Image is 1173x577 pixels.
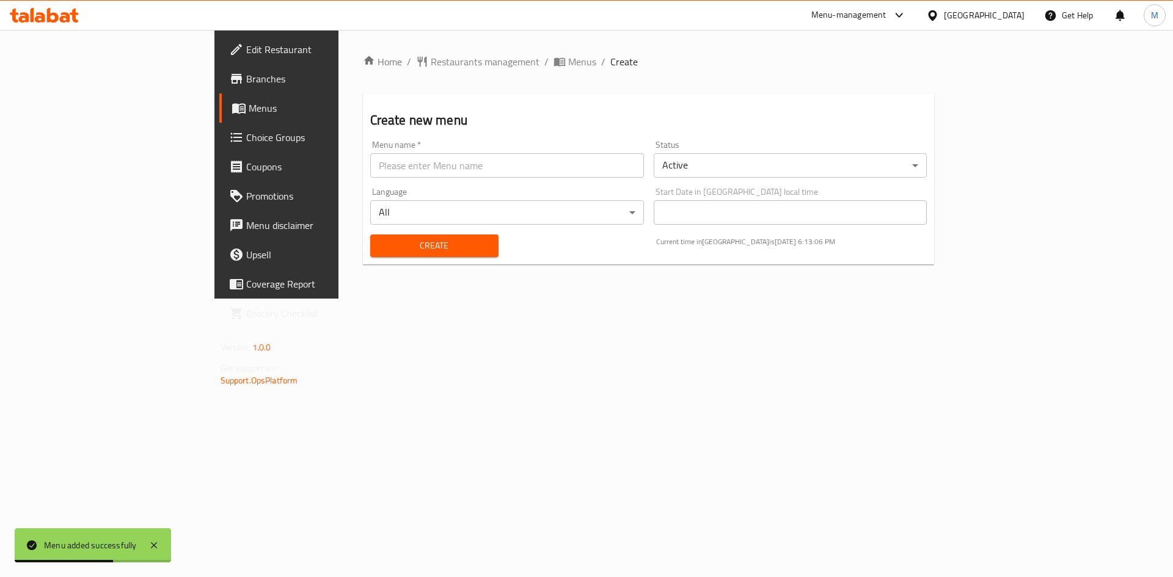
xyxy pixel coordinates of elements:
[246,306,401,321] span: Grocery Checklist
[380,238,489,253] span: Create
[811,8,886,23] div: Menu-management
[219,152,411,181] a: Coupons
[246,159,401,174] span: Coupons
[246,42,401,57] span: Edit Restaurant
[246,71,401,86] span: Branches
[219,299,411,328] a: Grocery Checklist
[431,54,539,69] span: Restaurants management
[219,64,411,93] a: Branches
[249,101,401,115] span: Menus
[219,35,411,64] a: Edit Restaurant
[363,54,935,69] nav: breadcrumb
[246,247,401,262] span: Upsell
[654,153,927,178] div: Active
[610,54,638,69] span: Create
[219,181,411,211] a: Promotions
[219,240,411,269] a: Upsell
[370,200,644,225] div: All
[246,130,401,145] span: Choice Groups
[246,189,401,203] span: Promotions
[601,54,605,69] li: /
[219,123,411,152] a: Choice Groups
[219,211,411,240] a: Menu disclaimer
[221,360,277,376] span: Get support on:
[370,234,499,257] button: Create
[246,218,401,233] span: Menu disclaimer
[1151,9,1158,22] span: M
[221,339,250,355] span: Version:
[656,236,927,247] p: Current time in [GEOGRAPHIC_DATA] is [DATE] 6:13:06 PM
[944,9,1025,22] div: [GEOGRAPHIC_DATA]
[568,54,596,69] span: Menus
[246,277,401,291] span: Coverage Report
[221,372,298,388] a: Support.OpsPlatform
[219,269,411,299] a: Coverage Report
[544,54,549,69] li: /
[44,539,137,552] div: Menu added successfully
[252,339,271,355] span: 1.0.0
[554,54,596,69] a: Menus
[219,93,411,123] a: Menus
[370,153,644,178] input: Please enter Menu name
[416,54,539,69] a: Restaurants management
[370,111,927,129] h2: Create new menu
